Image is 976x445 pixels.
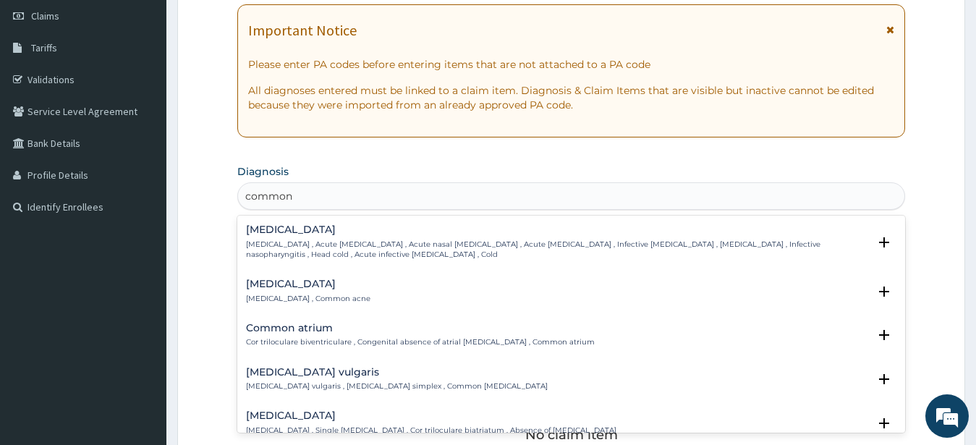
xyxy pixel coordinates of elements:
[875,326,893,344] i: open select status
[246,240,869,260] p: [MEDICAL_DATA] , Acute [MEDICAL_DATA] , Acute nasal [MEDICAL_DATA] , Acute [MEDICAL_DATA] , Infec...
[246,279,370,289] h4: [MEDICAL_DATA]
[248,22,357,38] h1: Important Notice
[246,410,616,421] h4: [MEDICAL_DATA]
[248,83,895,112] p: All diagnoses entered must be linked to a claim item. Diagnosis & Claim Items that are visible bu...
[237,164,289,179] label: Diagnosis
[75,81,243,100] div: Chat with us now
[246,323,595,334] h4: Common atrium
[246,381,548,391] p: [MEDICAL_DATA] vulgaris , [MEDICAL_DATA] simplex , Common [MEDICAL_DATA]
[27,72,59,109] img: d_794563401_company_1708531726252_794563401
[246,425,616,436] p: [MEDICAL_DATA] , Single [MEDICAL_DATA] , Cor triloculare biatriatum , Absence of [MEDICAL_DATA]
[246,337,595,347] p: Cor triloculare biventriculare , Congenital absence of atrial [MEDICAL_DATA] , Common atrium
[237,7,272,42] div: Minimize live chat window
[7,294,276,344] textarea: Type your message and hit 'Enter'
[525,428,618,442] p: No claim item
[84,132,200,278] span: We're online!
[248,57,895,72] p: Please enter PA codes before entering items that are not attached to a PA code
[875,283,893,300] i: open select status
[875,370,893,388] i: open select status
[246,224,869,235] h4: [MEDICAL_DATA]
[875,234,893,251] i: open select status
[875,415,893,432] i: open select status
[31,9,59,22] span: Claims
[246,367,548,378] h4: [MEDICAL_DATA] vulgaris
[246,294,370,304] p: [MEDICAL_DATA] , Common acne
[31,41,57,54] span: Tariffs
